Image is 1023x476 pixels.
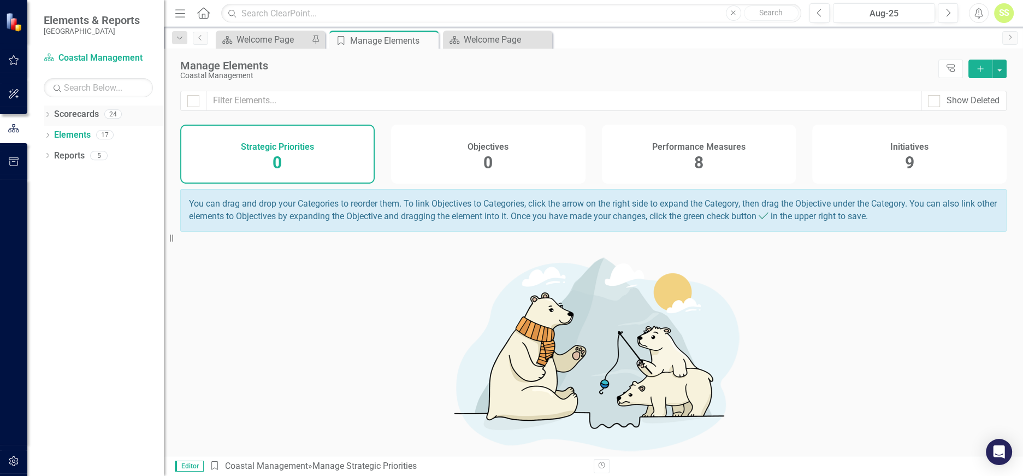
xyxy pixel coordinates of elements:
[209,460,585,473] div: » Manage Strategic Priorities
[206,91,921,111] input: Filter Elements...
[994,3,1014,23] button: SS
[273,153,282,172] span: 0
[44,14,140,27] span: Elements & Reports
[905,153,914,172] span: 9
[694,153,703,172] span: 8
[468,142,508,152] h4: Objectives
[446,33,549,46] a: Welcome Page
[464,33,549,46] div: Welcome Page
[175,461,204,472] span: Editor
[890,142,929,152] h4: Initiatives
[90,151,108,160] div: 5
[180,60,933,72] div: Manage Elements
[54,129,91,142] a: Elements
[54,150,85,162] a: Reports
[350,34,436,48] div: Manage Elements
[744,5,799,21] button: Search
[986,439,1012,465] div: Open Intercom Messenger
[44,27,140,36] small: [GEOGRAPHIC_DATA]
[759,8,783,17] span: Search
[218,33,309,46] a: Welcome Page
[236,33,309,46] div: Welcome Page
[180,72,933,80] div: Coastal Management
[96,131,114,140] div: 17
[833,3,935,23] button: Aug-25
[224,461,308,471] a: Coastal Management
[947,95,1000,107] div: Show Deleted
[652,142,746,152] h4: Performance Measures
[221,4,801,23] input: Search ClearPoint...
[180,189,1007,232] div: You can drag and drop your Categories to reorder them. To link Objectives to Categories, click th...
[44,52,153,64] a: Coastal Management
[44,78,153,97] input: Search Below...
[430,243,758,461] img: No results found
[483,153,493,172] span: 0
[837,7,931,20] div: Aug-25
[5,13,25,32] img: ClearPoint Strategy
[241,142,314,152] h4: Strategic Priorities
[54,108,99,121] a: Scorecards
[104,110,122,119] div: 24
